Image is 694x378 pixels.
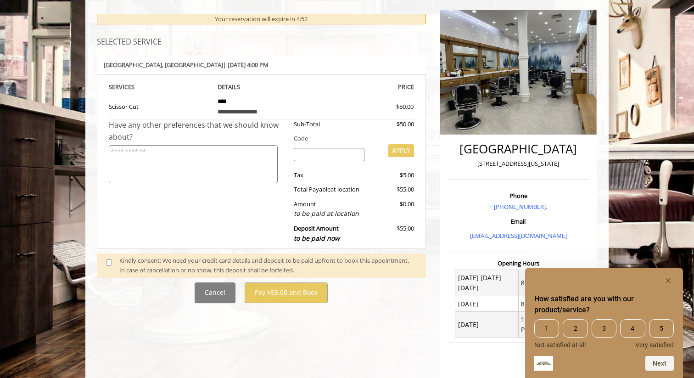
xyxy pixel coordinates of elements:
[287,170,372,180] div: Tax
[450,142,587,156] h2: [GEOGRAPHIC_DATA]
[450,159,587,169] p: [STREET_ADDRESS][US_STATE]
[448,260,589,266] h3: Opening Hours
[534,319,674,349] div: How satisfied are you with our product/service? Select an option from 1 to 5, with 1 being Not sa...
[294,209,365,219] div: to be paid at location
[592,319,616,338] span: 3
[620,319,645,338] span: 4
[450,218,587,225] h3: Email
[312,82,414,92] th: PRICE
[119,256,417,275] div: Kindly consent: We need your credit card details and deposit to be paid upfront to book this appo...
[371,170,414,180] div: $5.00
[109,82,211,92] th: SERVICE
[287,185,372,194] div: Total Payable
[294,224,340,243] b: Deposit Amount
[294,234,340,243] span: to be paid now
[663,275,674,286] button: Hide survey
[371,199,414,219] div: $0.00
[211,82,313,92] th: DETAILS
[97,38,426,46] h3: SELECTED SERVICE
[635,341,674,349] span: Very satisfied
[563,319,588,338] span: 2
[534,275,674,371] div: How satisfied are you with our product/service? Select an option from 1 to 5, with 1 being Not sa...
[104,61,269,69] b: [GEOGRAPHIC_DATA] | [DATE] 4:00 PM
[645,356,674,371] button: Next question
[455,296,519,312] td: [DATE]
[97,14,426,24] div: Your reservation will expire in 4:52
[489,203,547,211] a: + [PHONE_NUMBER].
[245,282,328,303] button: Pay $55.00 and Book
[518,270,582,296] td: 8:30 AM - 7:30 PM
[450,192,587,199] h3: Phone
[109,92,211,119] td: Scissor Cut
[371,185,414,194] div: $55.00
[371,224,414,243] div: $55.00
[534,293,674,316] h2: How satisfied are you with our product/service? Select an option from 1 to 5, with 1 being Not sa...
[518,312,582,338] td: 10:00 AM - 7:00 PM
[534,341,586,349] span: Not satisfied at all
[470,231,567,240] a: [EMAIL_ADDRESS][DOMAIN_NAME]
[534,319,559,338] span: 1
[455,312,519,338] td: [DATE]
[109,119,287,143] div: Have any other preferences that we should know about?
[455,270,519,296] td: [DATE] [DATE] [DATE]
[162,61,223,69] span: , [GEOGRAPHIC_DATA]
[287,199,372,219] div: Amount
[287,134,414,143] div: Code
[363,102,414,112] div: $50.00
[649,319,674,338] span: 5
[287,119,372,129] div: Sub-Total
[371,119,414,129] div: $50.00
[195,282,235,303] button: Cancel
[388,144,414,157] button: APPLY
[330,185,359,193] span: at location
[518,296,582,312] td: 8:30 AM - 7:00 PM
[131,83,134,91] span: S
